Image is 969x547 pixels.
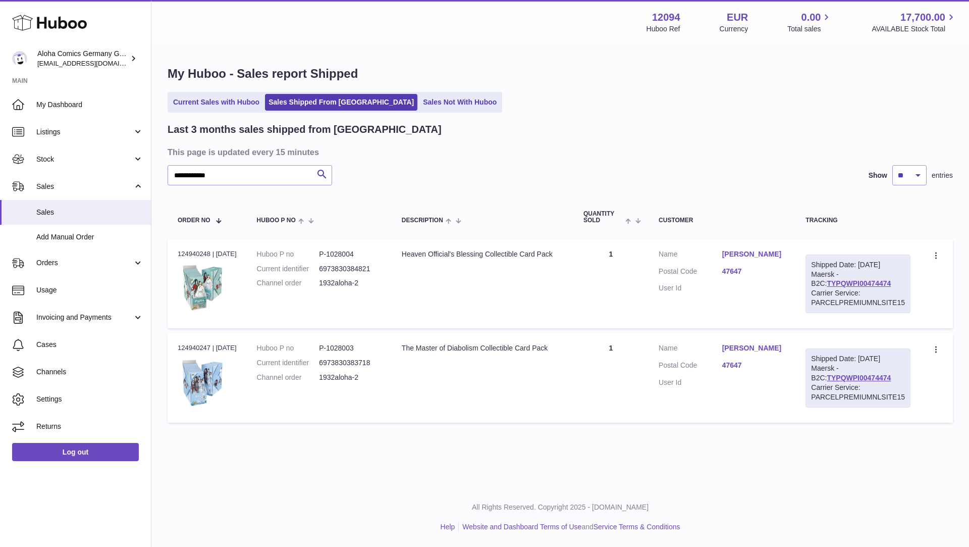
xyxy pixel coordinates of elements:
[459,522,680,532] li: and
[647,24,680,34] div: Huboo Ref
[257,217,296,224] span: Huboo P no
[319,264,382,274] dd: 6973830384821
[170,94,263,111] a: Current Sales with Huboo
[36,422,143,431] span: Returns
[900,11,945,24] span: 17,700.00
[594,523,680,531] a: Service Terms & Conditions
[178,343,237,353] div: 124940247 | [DATE]
[319,343,382,353] dd: P-1028003
[36,182,133,191] span: Sales
[319,358,382,368] dd: 6973830383718
[805,349,910,407] div: Maersk - B2C:
[659,361,722,373] dt: Postal Code
[257,373,319,382] dt: Channel order
[36,208,143,217] span: Sales
[573,239,649,328] td: 1
[402,217,443,224] span: Description
[811,260,905,270] div: Shipped Date: [DATE]
[36,100,143,110] span: My Dashboard
[722,361,786,370] a: 47647
[36,127,133,137] span: Listings
[36,285,143,295] span: Usage
[805,255,910,313] div: Maersk - B2C:
[659,378,722,387] dt: User Id
[722,250,786,259] a: [PERSON_NAME]
[869,171,887,180] label: Show
[319,278,382,288] dd: 1932aloha-2
[652,11,680,24] strong: 12094
[36,313,133,322] span: Invoicing and Payments
[932,171,953,180] span: entries
[178,250,237,259] div: 124940248 | [DATE]
[37,59,148,67] span: [EMAIL_ADDRESS][DOMAIN_NAME]
[402,250,563,259] div: Heaven Official's Blessing Collectible Card Pack
[441,523,455,531] a: Help
[36,367,143,377] span: Channels
[659,217,785,224] div: Customer
[178,356,228,410] img: 120941736834448.png
[827,279,891,287] a: TYPQWPI00474474
[168,66,953,82] h1: My Huboo - Sales report Shipped
[727,11,748,24] strong: EUR
[168,146,950,158] h3: This page is updated every 15 minutes
[659,343,722,356] dt: Name
[659,250,722,262] dt: Name
[722,343,786,353] a: [PERSON_NAME]
[36,232,143,242] span: Add Manual Order
[319,373,382,382] dd: 1932aloha-2
[36,155,133,164] span: Stock
[787,11,832,34] a: 0.00 Total sales
[583,211,623,224] span: Quantity Sold
[257,250,319,259] dt: Huboo P no
[805,217,910,224] div: Tracking
[402,343,563,353] div: The Master of Diabolism Collectible Card Pack
[872,11,957,34] a: 17,700.00 AVAILABLE Stock Total
[257,278,319,288] dt: Channel order
[12,443,139,461] a: Log out
[257,343,319,353] dt: Huboo P no
[720,24,748,34] div: Currency
[168,123,442,136] h2: Last 3 months sales shipped from [GEOGRAPHIC_DATA]
[178,217,210,224] span: Order No
[36,258,133,268] span: Orders
[37,49,128,68] div: Aloha Comics Germany GmbH
[36,394,143,404] span: Settings
[257,358,319,368] dt: Current identifier
[811,288,905,308] div: Carrier Service: PARCELPREMIUMNLSITE15
[419,94,500,111] a: Sales Not With Huboo
[659,283,722,293] dt: User Id
[801,11,821,24] span: 0.00
[159,503,961,512] p: All Rights Reserved. Copyright 2025 - [DOMAIN_NAME]
[787,24,832,34] span: Total sales
[722,267,786,276] a: 47647
[659,267,722,279] dt: Postal Code
[265,94,417,111] a: Sales Shipped From [GEOGRAPHIC_DATA]
[827,374,891,382] a: TYPQWPI00474474
[573,333,649,422] td: 1
[12,51,27,66] img: comicsaloha@gmail.com
[178,262,228,313] img: 120941736834613.png
[319,250,382,259] dd: P-1028004
[257,264,319,274] dt: Current identifier
[462,523,581,531] a: Website and Dashboard Terms of Use
[872,24,957,34] span: AVAILABLE Stock Total
[811,383,905,402] div: Carrier Service: PARCELPREMIUMNLSITE15
[811,354,905,364] div: Shipped Date: [DATE]
[36,340,143,350] span: Cases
